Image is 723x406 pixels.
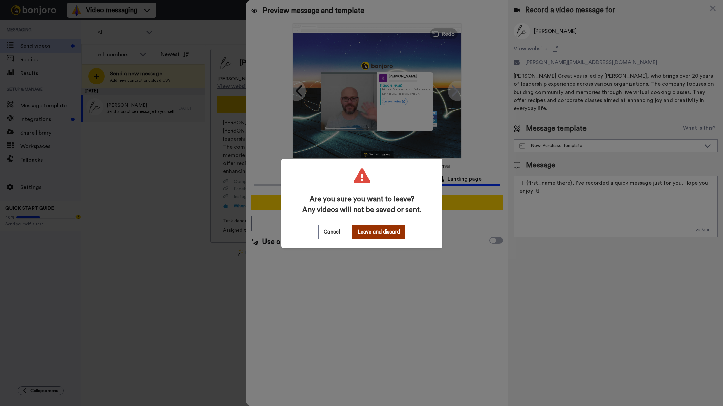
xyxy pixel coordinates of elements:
[38,6,92,76] span: Hey [PERSON_NAME], thank you so much for signing up! I wanted to say thanks in person with a quic...
[318,225,345,239] button: Cancel
[22,22,30,30] img: mute-white.svg
[352,225,405,239] button: Leave and discard
[302,195,421,203] span: Are you sure you want to leave?
[1,1,19,20] img: c638375f-eacb-431c-9714-bd8d08f708a7-1584310529.jpg
[302,206,421,214] span: Any videos will not be saved or sent.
